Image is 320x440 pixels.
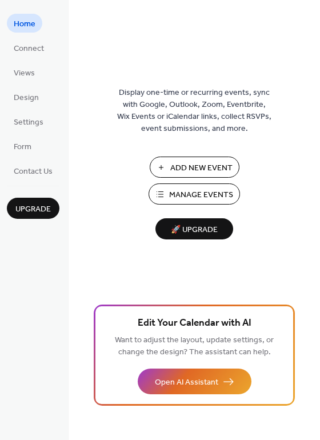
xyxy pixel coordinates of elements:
[15,203,51,215] span: Upgrade
[162,222,226,238] span: 🚀 Upgrade
[14,92,39,104] span: Design
[138,369,251,394] button: Open AI Assistant
[169,189,233,201] span: Manage Events
[14,43,44,55] span: Connect
[7,137,38,155] a: Form
[14,141,31,153] span: Form
[170,162,233,174] span: Add New Event
[7,38,51,57] a: Connect
[150,157,239,178] button: Add New Event
[14,166,53,178] span: Contact Us
[7,161,59,180] a: Contact Us
[7,63,42,82] a: Views
[7,112,50,131] a: Settings
[14,117,43,129] span: Settings
[7,87,46,106] a: Design
[14,67,35,79] span: Views
[149,183,240,205] button: Manage Events
[14,18,35,30] span: Home
[7,14,42,33] a: Home
[117,87,271,135] span: Display one-time or recurring events, sync with Google, Outlook, Zoom, Eventbrite, Wix Events or ...
[155,377,218,389] span: Open AI Assistant
[115,333,274,360] span: Want to adjust the layout, update settings, or change the design? The assistant can help.
[138,315,251,331] span: Edit Your Calendar with AI
[155,218,233,239] button: 🚀 Upgrade
[7,198,59,219] button: Upgrade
